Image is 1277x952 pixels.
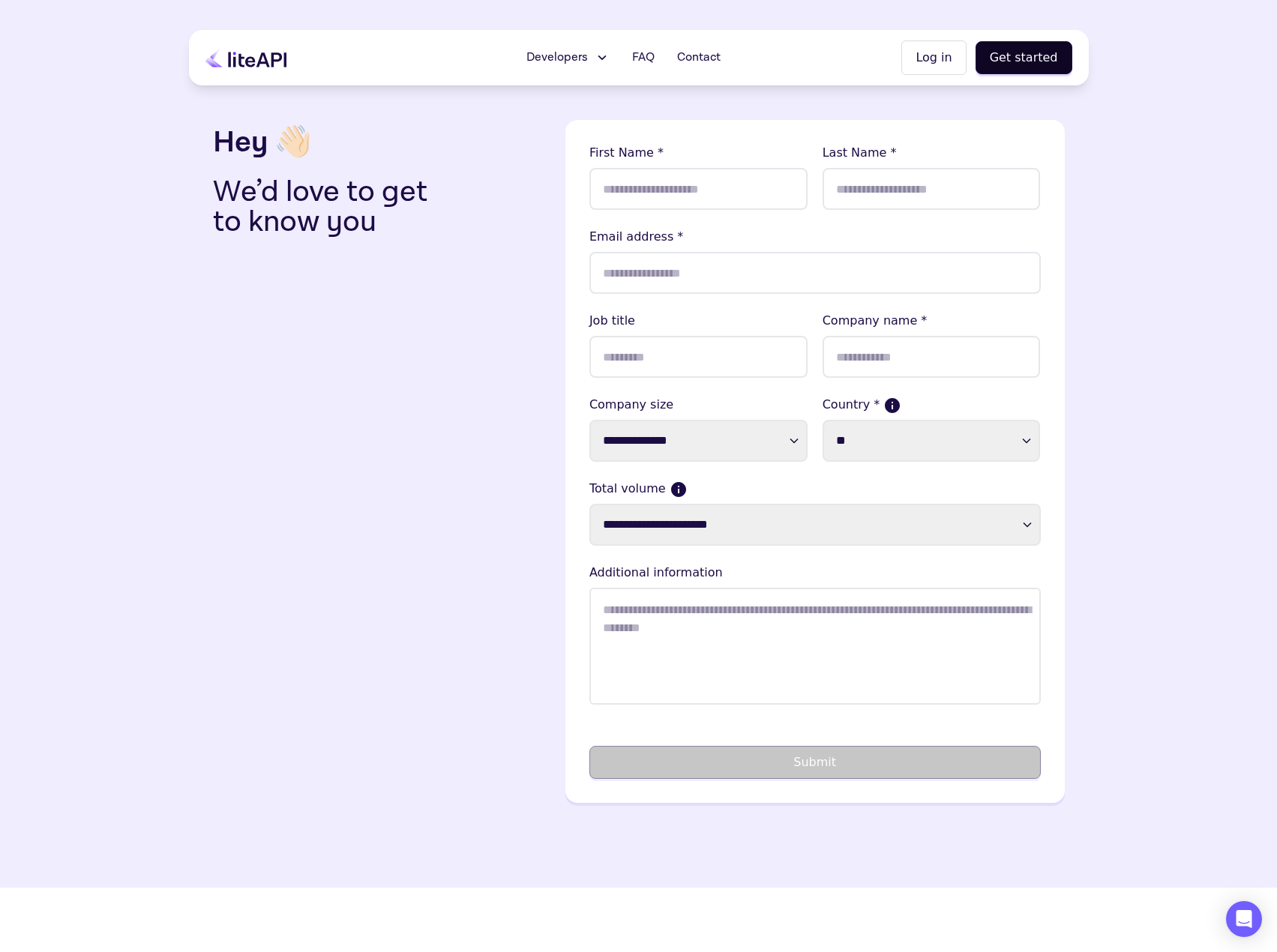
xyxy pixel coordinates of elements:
[677,49,721,67] span: Contact
[526,49,588,67] span: Developers
[1226,901,1262,937] div: Open Intercom Messenger
[589,564,1041,582] lable: Additional information
[823,396,1041,414] label: Country *
[623,43,664,73] a: FAQ
[668,43,730,73] a: Contact
[589,480,1041,498] label: Total volume
[976,41,1072,74] button: Get started
[589,228,1041,246] lable: Email address *
[589,312,808,330] lable: Job title
[589,144,808,162] lable: First Name *
[632,49,655,67] span: FAQ
[823,144,1041,162] lable: Last Name *
[672,483,685,496] button: Current monthly volume your business makes in USD
[589,746,1041,779] button: Submit
[823,312,1041,330] lable: Company name *
[901,40,966,75] button: Log in
[517,43,619,73] button: Developers
[213,177,451,237] p: We’d love to get to know you
[213,120,553,165] h3: Hey 👋🏻
[886,399,899,412] button: If more than one country, please select where the majority of your sales come from.
[589,396,808,414] label: Company size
